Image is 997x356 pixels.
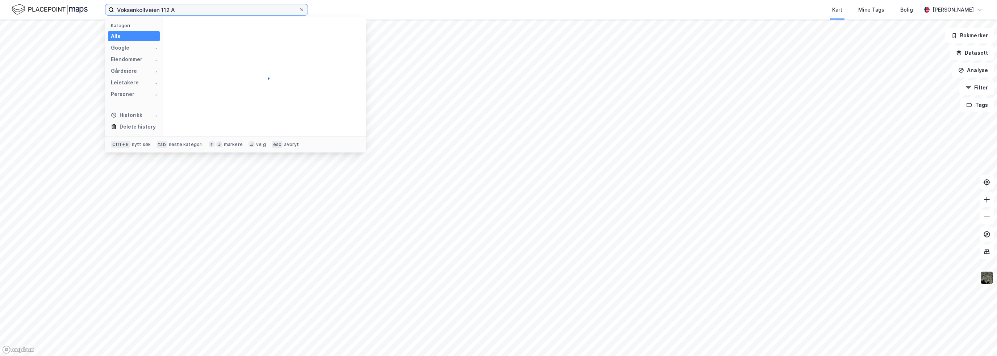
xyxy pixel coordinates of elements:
a: Mapbox homepage [2,345,34,354]
button: Datasett [950,46,994,60]
div: Delete history [120,122,156,131]
img: spinner.a6d8c91a73a9ac5275cf975e30b51cfb.svg [151,112,157,118]
div: Eiendommer [111,55,142,64]
div: Ctrl + k [111,141,130,148]
img: spinner.a6d8c91a73a9ac5275cf975e30b51cfb.svg [151,45,157,51]
div: Mine Tags [858,5,884,14]
div: Leietakere [111,78,139,87]
div: avbryt [284,142,299,147]
iframe: Chat Widget [961,321,997,356]
div: tab [157,141,167,148]
button: Bokmerker [945,28,994,43]
div: Kart [832,5,842,14]
img: logo.f888ab2527a4732fd821a326f86c7f29.svg [12,3,88,16]
img: spinner.a6d8c91a73a9ac5275cf975e30b51cfb.svg [151,68,157,74]
div: Bolig [900,5,913,14]
div: Kategori [111,23,160,28]
button: Analyse [952,63,994,78]
div: neste kategori [169,142,203,147]
input: Søk på adresse, matrikkel, gårdeiere, leietakere eller personer [114,4,299,15]
div: Historikk [111,111,142,120]
div: [PERSON_NAME] [933,5,974,14]
div: Google [111,43,129,52]
img: spinner.a6d8c91a73a9ac5275cf975e30b51cfb.svg [151,33,157,39]
img: 9k= [980,271,994,285]
img: spinner.a6d8c91a73a9ac5275cf975e30b51cfb.svg [151,80,157,85]
div: Kontrollprogram for chat [961,321,997,356]
div: velg [256,142,266,147]
img: spinner.a6d8c91a73a9ac5275cf975e30b51cfb.svg [259,71,270,83]
button: Tags [960,98,994,112]
div: nytt søk [132,142,151,147]
div: Gårdeiere [111,67,137,75]
div: esc [272,141,283,148]
button: Filter [959,80,994,95]
img: spinner.a6d8c91a73a9ac5275cf975e30b51cfb.svg [151,91,157,97]
div: Alle [111,32,121,41]
img: spinner.a6d8c91a73a9ac5275cf975e30b51cfb.svg [151,56,157,62]
div: markere [224,142,243,147]
div: Personer [111,90,134,99]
